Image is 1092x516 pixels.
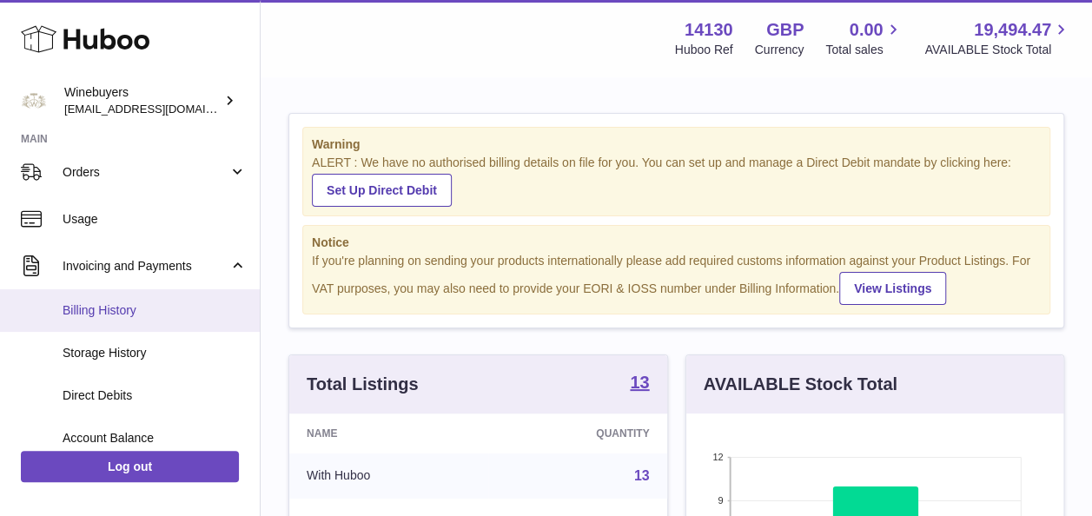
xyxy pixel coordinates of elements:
strong: Warning [312,136,1041,153]
text: 9 [718,495,723,506]
div: If you're planning on sending your products internationally please add required customs informati... [312,253,1041,305]
a: 19,494.47 AVAILABLE Stock Total [924,18,1071,58]
span: AVAILABLE Stock Total [924,42,1071,58]
th: Name [289,413,488,453]
img: internalAdmin-14130@internal.huboo.com [21,88,47,114]
h3: Total Listings [307,373,419,396]
th: Quantity [488,413,666,453]
span: Storage History [63,345,247,361]
div: Huboo Ref [675,42,733,58]
span: Account Balance [63,430,247,447]
span: 19,494.47 [974,18,1051,42]
strong: 14130 [685,18,733,42]
strong: GBP [766,18,804,42]
div: Currency [755,42,804,58]
a: 13 [630,374,649,394]
td: With Huboo [289,453,488,499]
span: Usage [63,211,247,228]
strong: Notice [312,235,1041,251]
a: View Listings [839,272,946,305]
div: Winebuyers [64,84,221,117]
strong: 13 [630,374,649,391]
text: 12 [712,452,723,462]
span: Total sales [825,42,903,58]
span: Orders [63,164,228,181]
span: Billing History [63,302,247,319]
span: 0.00 [850,18,884,42]
span: Invoicing and Payments [63,258,228,275]
div: ALERT : We have no authorised billing details on file for you. You can set up and manage a Direct... [312,155,1041,207]
a: 13 [634,468,650,483]
a: 0.00 Total sales [825,18,903,58]
span: Direct Debits [63,387,247,404]
span: [EMAIL_ADDRESS][DOMAIN_NAME] [64,102,255,116]
h3: AVAILABLE Stock Total [704,373,897,396]
a: Set Up Direct Debit [312,174,452,207]
a: Log out [21,451,239,482]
